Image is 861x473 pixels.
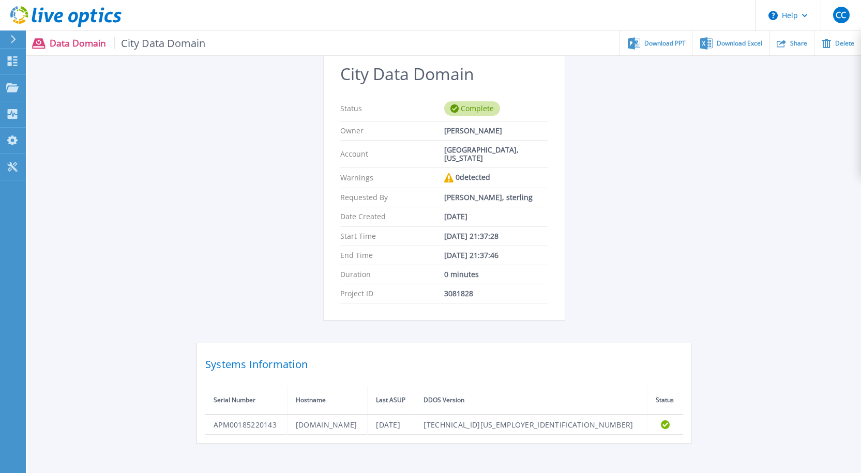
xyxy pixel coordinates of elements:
[205,355,683,374] h2: Systems Information
[444,193,548,202] div: [PERSON_NAME], sterling
[287,386,367,415] th: Hostname
[368,386,415,415] th: Last ASUP
[205,386,287,415] th: Serial Number
[340,173,444,182] p: Warnings
[444,101,500,116] div: Complete
[340,65,548,84] h2: City Data Domain
[114,37,206,49] span: City Data Domain
[644,40,686,47] span: Download PPT
[340,127,444,135] p: Owner
[444,173,548,182] div: 0 detected
[717,40,762,47] span: Download Excel
[647,386,683,415] th: Status
[50,37,206,49] p: Data Domain
[340,193,444,202] p: Requested By
[444,212,548,221] div: [DATE]
[444,127,548,135] div: [PERSON_NAME]
[835,40,854,47] span: Delete
[340,212,444,221] p: Date Created
[444,251,548,260] div: [DATE] 21:37:46
[790,40,807,47] span: Share
[287,415,367,435] td: [DOMAIN_NAME]
[444,232,548,240] div: [DATE] 21:37:28
[444,146,548,162] div: [GEOGRAPHIC_DATA], [US_STATE]
[340,289,444,298] p: Project ID
[444,289,548,298] div: 3081828
[340,251,444,260] p: End Time
[205,415,287,435] td: APM00185220143
[340,232,444,240] p: Start Time
[340,146,444,162] p: Account
[836,11,846,19] span: CC
[340,270,444,279] p: Duration
[444,270,548,279] div: 0 minutes
[415,386,647,415] th: DDOS Version
[340,101,444,116] p: Status
[368,415,415,435] td: [DATE]
[415,415,647,435] td: [TECHNICAL_ID][US_EMPLOYER_IDENTIFICATION_NUMBER]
